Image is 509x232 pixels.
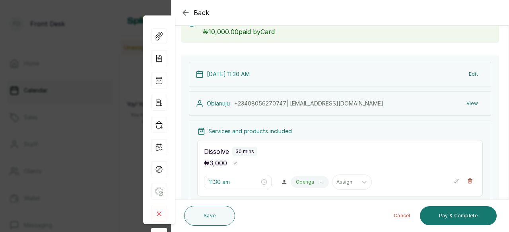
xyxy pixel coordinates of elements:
[210,159,227,167] span: 3,000
[204,158,227,168] p: ₦
[209,178,260,186] input: Select time
[207,70,250,78] p: [DATE] 11:30 AM
[234,100,383,107] span: +234 08056270747 | [EMAIL_ADDRESS][DOMAIN_NAME]
[387,206,417,225] button: Cancel
[184,206,235,226] button: Save
[296,179,314,185] p: Gbenga
[462,67,484,81] button: Edit
[420,206,497,225] button: Pay & Complete
[203,27,493,36] p: ₦10,000.00 paid by Card
[235,148,254,155] p: 30 mins
[460,96,484,111] button: View
[181,8,210,17] button: Back
[207,100,383,107] p: Obianuju ·
[194,8,210,17] span: Back
[208,127,292,135] p: Services and products included
[204,147,229,156] p: Dissolve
